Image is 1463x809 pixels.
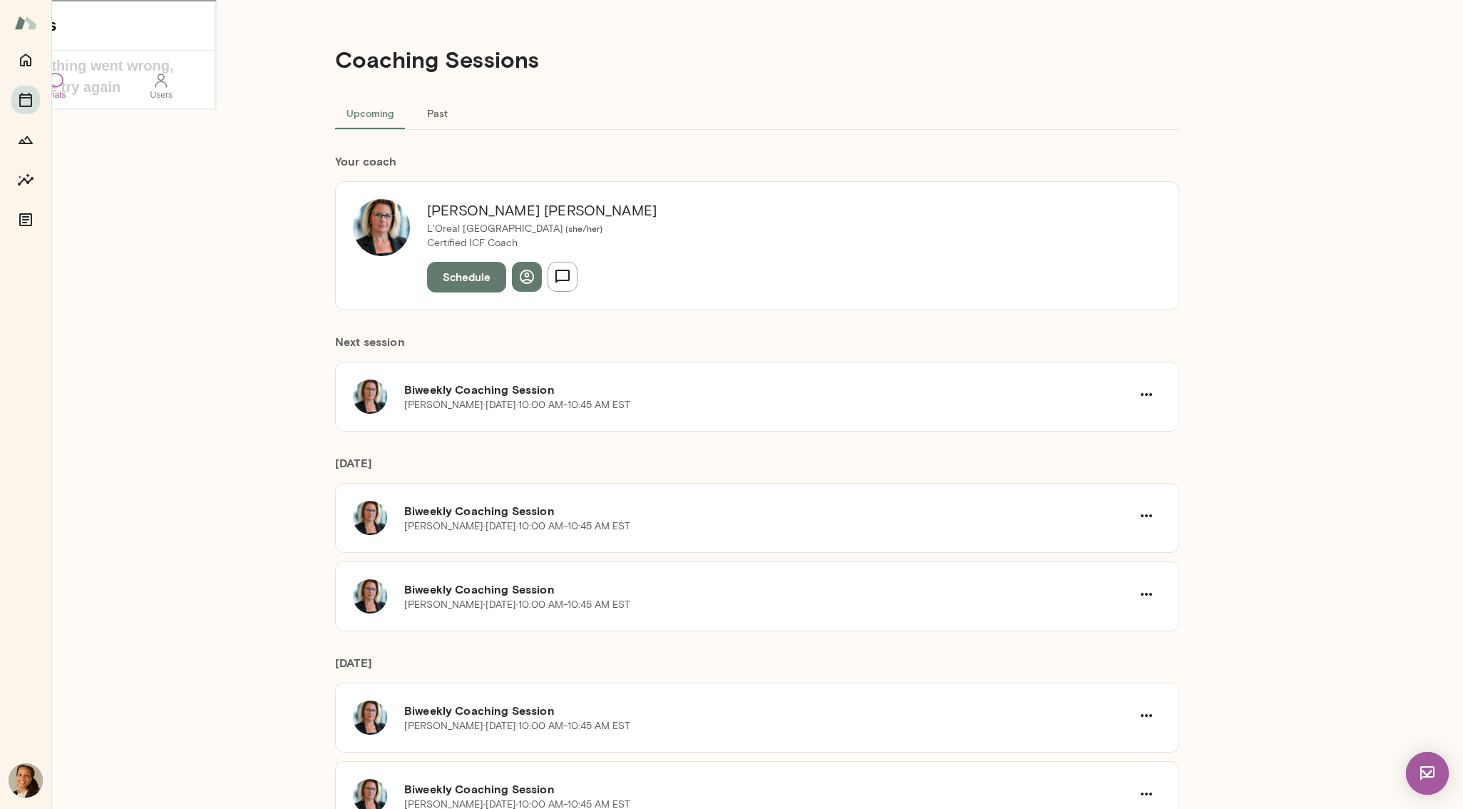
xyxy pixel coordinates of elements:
[149,88,171,98] div: Users
[404,598,630,612] p: [PERSON_NAME] · [DATE] · 10:00 AM-10:45 AM EST
[14,9,37,36] img: Mento
[404,381,1131,398] h6: Biweekly Coaching Session
[404,519,630,534] p: [PERSON_NAME] · [DATE] · 10:00 AM-10:45 AM EST
[404,581,1131,598] h6: Biweekly Coaching Session
[335,454,1179,483] h6: [DATE]
[404,719,630,733] p: [PERSON_NAME] · [DATE] · 10:00 AM-10:45 AM EST
[404,780,1131,798] h6: Biweekly Coaching Session
[11,46,40,74] button: Home
[11,15,202,34] h4: Chats
[335,654,1179,683] h6: [DATE]
[45,71,62,88] div: Chats
[9,763,43,798] img: Vasanti Rosado
[42,88,64,98] div: Chats
[11,86,40,114] button: Sessions
[11,205,40,234] button: Documents
[404,502,1131,519] h6: Biweekly Coaching Session
[11,166,40,194] button: Insights
[11,126,40,154] button: Growth Plan
[404,398,630,412] p: [PERSON_NAME] · [DATE] · 10:00 AM-10:45 AM EST
[151,71,168,88] div: Users
[404,702,1131,719] h6: Biweekly Coaching Session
